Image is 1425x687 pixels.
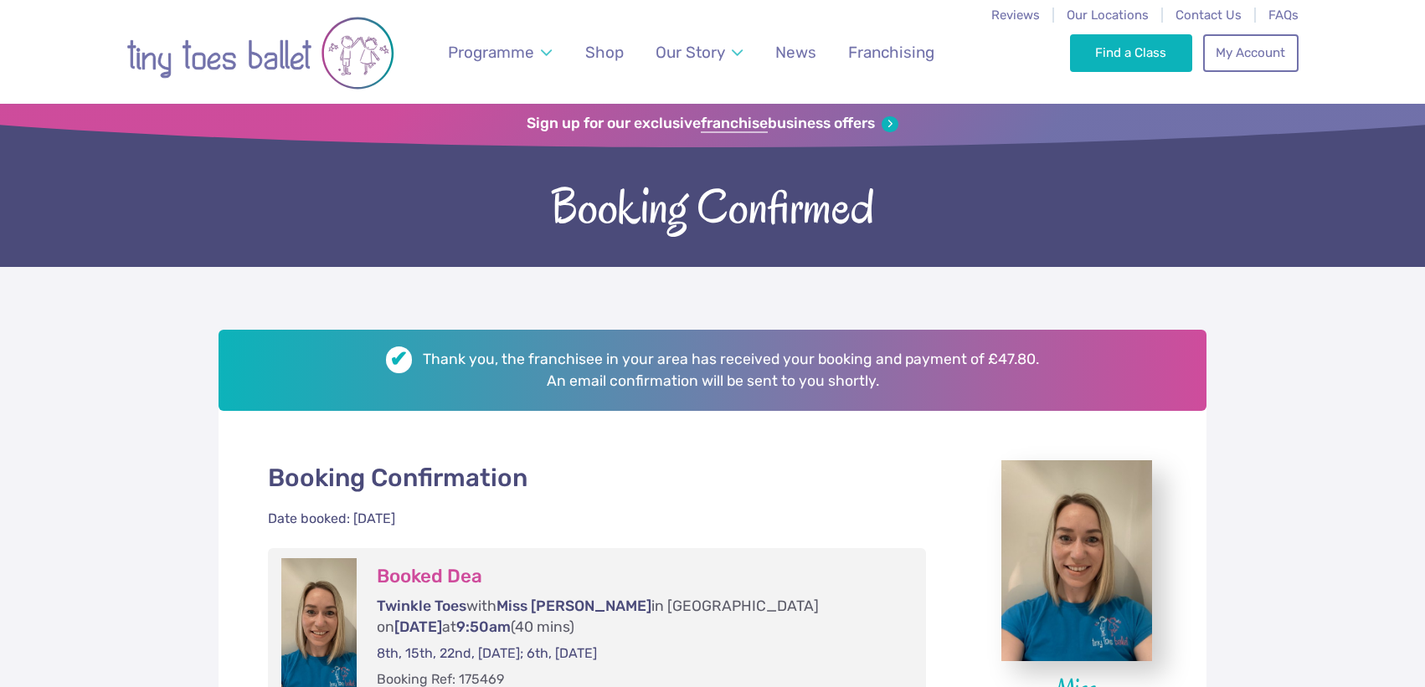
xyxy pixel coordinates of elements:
[1203,34,1299,71] a: My Account
[775,43,816,62] span: News
[991,8,1040,23] a: Reviews
[219,330,1206,411] h2: Thank you, the franchisee in your area has received your booking and payment of £47.80. An email ...
[126,11,394,95] img: tiny toes ballet
[377,565,893,588] h3: Booked Dea
[448,43,534,62] span: Programme
[1268,8,1299,23] a: FAQs
[456,618,511,635] span: 9:50am
[268,510,395,528] div: Date booked: [DATE]
[440,33,560,72] a: Programme
[701,115,768,133] strong: franchise
[377,597,466,614] span: Twinkle Toes
[527,115,898,133] a: Sign up for our exclusivefranchisebusiness offers
[585,43,624,62] span: Shop
[377,644,893,663] p: 8th, 15th, 22nd, [DATE]; 6th, [DATE]
[578,33,632,72] a: Shop
[767,33,824,72] a: News
[394,618,442,635] span: [DATE]
[1175,8,1242,23] a: Contact Us
[656,43,725,62] span: Our Story
[1070,34,1193,71] a: Find a Class
[377,596,893,637] p: with in [GEOGRAPHIC_DATA] on at (40 mins)
[648,33,751,72] a: Our Story
[496,597,651,614] span: Miss [PERSON_NAME]
[841,33,943,72] a: Franchising
[268,460,926,495] p: Booking Confirmation
[848,43,934,62] span: Franchising
[1001,460,1152,661] img: teacher-miss-liz-f43.jpg
[1067,8,1149,23] a: Our Locations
